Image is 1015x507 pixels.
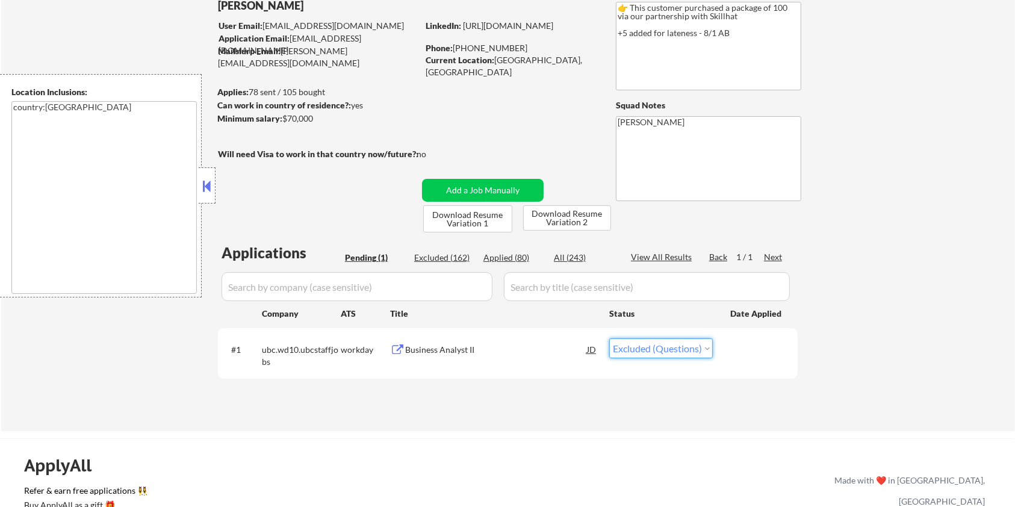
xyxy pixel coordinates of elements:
div: View All Results [631,251,695,263]
div: #1 [231,344,252,356]
a: Refer & earn free applications 👯‍♀️ [24,487,583,499]
div: [EMAIL_ADDRESS][DOMAIN_NAME] [219,33,418,56]
div: workday [341,344,390,356]
div: Squad Notes [616,99,801,111]
div: JD [586,338,598,360]
div: ATS [341,308,390,320]
strong: Applies: [217,87,249,97]
div: [GEOGRAPHIC_DATA], [GEOGRAPHIC_DATA] [426,54,596,78]
input: Search by company (case sensitive) [222,272,492,301]
strong: LinkedIn: [426,20,461,31]
button: Download Resume Variation 1 [423,205,512,232]
strong: User Email: [219,20,262,31]
strong: Minimum salary: [217,113,282,123]
div: Applications [222,246,341,260]
button: Add a Job Manually [422,179,544,202]
div: Next [764,251,783,263]
div: [PERSON_NAME][EMAIL_ADDRESS][DOMAIN_NAME] [218,45,418,69]
button: Download Resume Variation 2 [523,205,611,231]
div: Company [262,308,341,320]
div: Status [609,302,713,324]
div: no [417,148,451,160]
div: ApplyAll [24,455,105,476]
div: $70,000 [217,113,418,125]
strong: Phone: [426,43,453,53]
div: 1 / 1 [736,251,764,263]
input: Search by title (case sensitive) [504,272,790,301]
div: Excluded (162) [414,252,474,264]
div: Pending (1) [345,252,405,264]
div: All (243) [554,252,614,264]
div: Back [709,251,728,263]
strong: Mailslurp Email: [218,46,281,56]
div: [EMAIL_ADDRESS][DOMAIN_NAME] [219,20,418,32]
div: ubc.wd10.ubcstaffjobs [262,344,341,367]
div: Applied (80) [483,252,544,264]
div: yes [217,99,414,111]
div: [PHONE_NUMBER] [426,42,596,54]
div: Title [390,308,598,320]
a: [URL][DOMAIN_NAME] [463,20,553,31]
strong: Will need Visa to work in that country now/future?: [218,149,418,159]
strong: Application Email: [219,33,290,43]
strong: Can work in country of residence?: [217,100,351,110]
div: Location Inclusions: [11,86,197,98]
strong: Current Location: [426,55,494,65]
div: Date Applied [730,308,783,320]
div: Business Analyst II [405,344,587,356]
div: 78 sent / 105 bought [217,86,418,98]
